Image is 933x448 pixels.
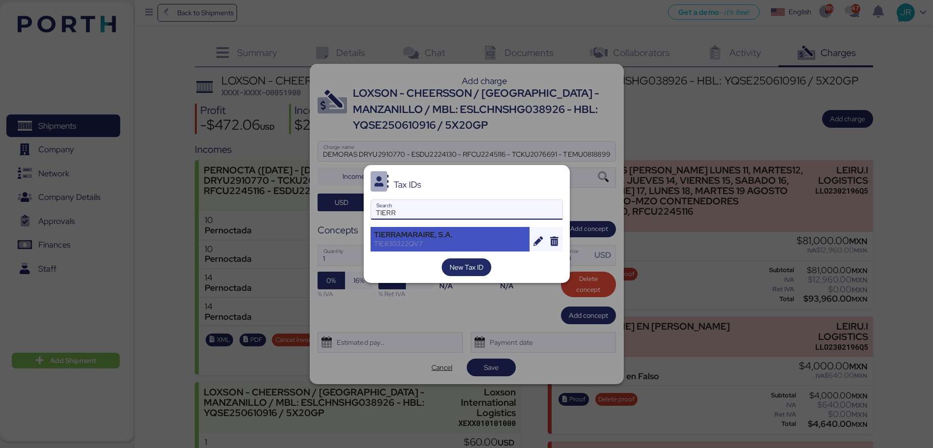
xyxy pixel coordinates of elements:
div: Tax IDs [394,180,421,189]
div: TIERRAMARAIRE, S.A. [374,230,527,239]
span: New Tax ID [450,261,483,273]
input: Search [371,200,562,220]
button: New Tax ID [442,258,491,276]
div: TIE830322QV7 [374,239,527,248]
